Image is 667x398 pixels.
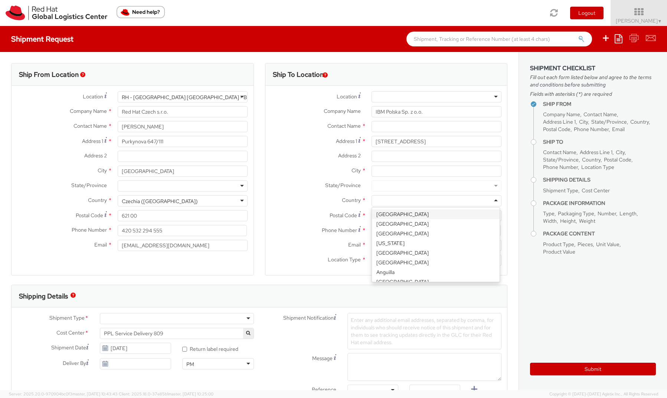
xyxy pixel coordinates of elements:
[591,118,627,125] span: State/Province
[582,156,601,163] span: Country
[19,293,68,300] h3: Shipping Details
[543,139,656,145] h4: Ship To
[82,138,103,144] span: Address 1
[328,256,361,263] span: Location Type
[338,152,361,159] span: Address 2
[168,391,213,397] span: master, [DATE] 10:25:00
[543,149,576,156] span: Contact Name
[283,314,334,322] span: Shipment Notification
[9,391,118,397] span: Server: 2025.20.0-970904bc0f3
[327,123,361,129] span: Contact Name
[598,210,616,217] span: Number
[543,231,656,236] h4: Package Content
[372,277,500,287] div: [GEOGRAPHIC_DATA]
[580,149,612,156] span: Address Line 1
[530,65,656,72] h3: Shipment Checklist
[543,177,656,183] h4: Shipping Details
[336,138,357,144] span: Address 1
[351,317,494,346] span: Enter any additional email addresses, separated by comma, for individuals who should receive noti...
[322,227,357,234] span: Phone Number
[543,156,579,163] span: State/Province
[372,229,500,238] div: [GEOGRAPHIC_DATA]
[579,118,588,125] span: City
[186,361,194,368] div: PM
[324,108,361,114] span: Company Name
[19,71,79,78] h3: Ship From Location
[530,90,656,98] span: Fields with asterisks (*) are required
[616,149,625,156] span: City
[558,210,594,217] span: Packaging Type
[583,111,617,118] span: Contact Name
[312,355,333,362] span: Message
[604,156,631,163] span: Postal Code
[100,328,254,339] span: PPL Service Delivery 809
[543,248,575,255] span: Product Value
[312,386,336,393] span: Reference
[543,101,656,107] h4: Ship From
[70,108,107,114] span: Company Name
[337,93,357,100] span: Location
[56,329,85,337] span: Cost Center
[342,197,361,203] span: Country
[579,218,595,224] span: Weight
[372,267,500,277] div: Anguilla
[330,212,357,219] span: Postal Code
[570,7,604,19] button: Logout
[406,32,592,46] input: Shipment, Tracking or Reference Number (at least 4 chars)
[49,314,85,323] span: Shipment Type
[6,6,107,20] img: rh-logistics-00dfa346123c4ec078e1.svg
[325,182,361,189] span: State/Province
[104,330,250,337] span: PPL Service Delivery 809
[549,391,658,397] span: Copyright © [DATE]-[DATE] Agistix Inc., All Rights Reserved
[11,35,73,43] h4: Shipment Request
[94,241,107,248] span: Email
[182,344,239,353] label: Return label required
[543,111,580,118] span: Company Name
[543,187,578,194] span: Shipment Type
[616,17,662,24] span: [PERSON_NAME]
[71,182,107,189] span: State/Province
[372,248,500,258] div: [GEOGRAPHIC_DATA]
[122,198,198,205] div: Czechia ([GEOGRAPHIC_DATA])
[72,226,107,233] span: Phone Number
[72,391,118,397] span: master, [DATE] 10:43:43
[372,238,500,248] div: [US_STATE]
[51,344,86,352] span: Shipment Date
[560,218,576,224] span: Height
[88,197,107,203] span: Country
[574,126,609,133] span: Phone Number
[543,126,570,133] span: Postal Code
[543,200,656,206] h4: Package Information
[543,164,578,170] span: Phone Number
[530,74,656,88] span: Fill out each form listed below and agree to the terms and conditions before submitting
[348,241,361,248] span: Email
[372,209,500,219] div: [GEOGRAPHIC_DATA]
[63,359,86,367] span: Deliver By
[84,152,107,159] span: Address 2
[182,347,187,352] input: Return label required
[596,241,619,248] span: Unit Value
[98,167,107,174] span: City
[76,212,103,219] span: Postal Code
[372,258,500,267] div: [GEOGRAPHIC_DATA]
[372,219,500,229] div: [GEOGRAPHIC_DATA]
[630,118,649,125] span: Country
[543,118,576,125] span: Address Line 1
[543,210,555,217] span: Type
[581,164,614,170] span: Location Type
[578,241,593,248] span: Pieces
[352,167,361,174] span: City
[543,218,557,224] span: Width
[119,391,213,397] span: Client: 2025.18.0-37e85b1
[582,187,610,194] span: Cost Center
[273,71,324,78] h3: Ship To Location
[612,126,625,133] span: Email
[122,94,247,101] div: RH - [GEOGRAPHIC_DATA] [GEOGRAPHIC_DATA] - B
[83,93,103,100] span: Location
[73,123,107,129] span: Contact Name
[530,363,656,375] button: Submit
[543,241,574,248] span: Product Type
[619,210,637,217] span: Length
[658,18,662,24] span: ▼
[117,6,165,18] button: Need help?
